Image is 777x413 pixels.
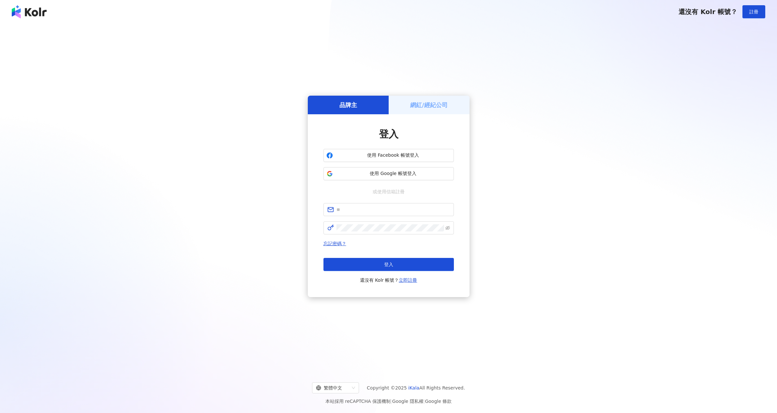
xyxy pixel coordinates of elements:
button: 註冊 [742,5,765,18]
span: Copyright © 2025 All Rights Reserved. [367,384,465,392]
span: 還沒有 Kolr 帳號？ [679,8,737,16]
button: 登入 [323,258,454,271]
span: | [424,399,425,404]
span: 登入 [379,128,398,140]
img: logo [12,5,47,18]
span: | [391,399,392,404]
a: iKala [408,385,419,390]
h5: 網紅/經紀公司 [410,101,448,109]
button: 使用 Facebook 帳號登入 [323,149,454,162]
a: Google 隱私權 [392,399,424,404]
h5: 品牌主 [339,101,357,109]
span: 或使用信箱註冊 [368,188,409,195]
span: 本站採用 reCAPTCHA 保護機制 [325,397,452,405]
button: 使用 Google 帳號登入 [323,167,454,180]
a: Google 條款 [425,399,452,404]
a: 立即註冊 [399,278,417,283]
span: 使用 Google 帳號登入 [336,170,451,177]
a: 忘記密碼？ [323,241,346,246]
span: eye-invisible [445,226,450,230]
span: 註冊 [749,9,758,14]
div: 繁體中文 [316,383,349,393]
span: 登入 [384,262,393,267]
span: 使用 Facebook 帳號登入 [336,152,451,159]
span: 還沒有 Kolr 帳號？ [360,276,417,284]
